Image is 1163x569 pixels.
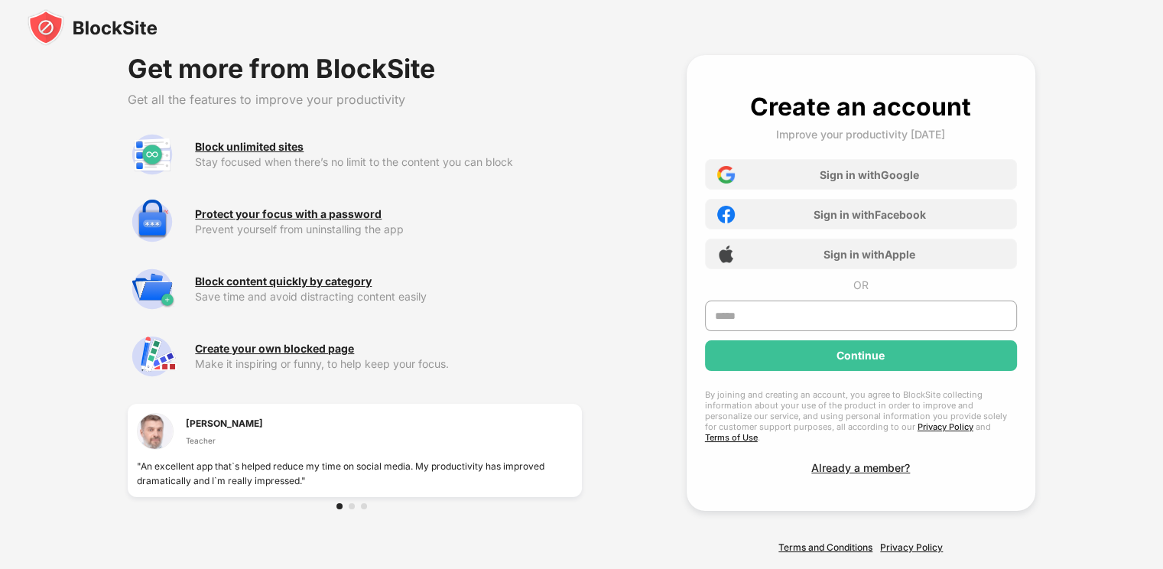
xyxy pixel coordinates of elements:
[195,141,304,153] div: Block unlimited sites
[814,208,926,221] div: Sign in with Facebook
[128,332,177,381] img: premium-customize-block-page.svg
[128,55,581,83] div: Get more from BlockSite
[137,413,174,450] img: testimonial-1.jpg
[186,434,263,447] div: Teacher
[705,432,758,443] a: Terms of Use
[195,291,581,303] div: Save time and avoid distracting content easily
[778,541,872,553] a: Terms and Conditions
[195,358,581,370] div: Make it inspiring or funny, to help keep your focus.
[824,248,915,261] div: Sign in with Apple
[837,350,885,362] div: Continue
[776,128,945,141] div: Improve your productivity [DATE]
[128,265,177,314] img: premium-category.svg
[195,223,581,236] div: Prevent yourself from uninstalling the app
[128,92,581,107] div: Get all the features to improve your productivity
[811,461,910,474] div: Already a member?
[717,245,735,263] img: apple-icon.png
[853,278,869,291] div: OR
[128,130,177,179] img: premium-unlimited-blocklist.svg
[705,389,1017,443] div: By joining and creating an account, you agree to BlockSite collecting information about your use ...
[880,541,943,553] a: Privacy Policy
[750,92,971,122] div: Create an account
[128,197,177,246] img: premium-password-protection.svg
[195,343,354,355] div: Create your own blocked page
[28,9,158,46] img: blocksite-icon-black.svg
[717,166,735,184] img: google-icon.png
[195,208,382,220] div: Protect your focus with a password
[137,459,572,488] div: "An excellent app that`s helped reduce my time on social media. My productivity has improved dram...
[186,416,263,431] div: [PERSON_NAME]
[918,421,973,432] a: Privacy Policy
[717,206,735,223] img: facebook-icon.png
[195,275,372,288] div: Block content quickly by category
[820,168,919,181] div: Sign in with Google
[195,156,581,168] div: Stay focused when there’s no limit to the content you can block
